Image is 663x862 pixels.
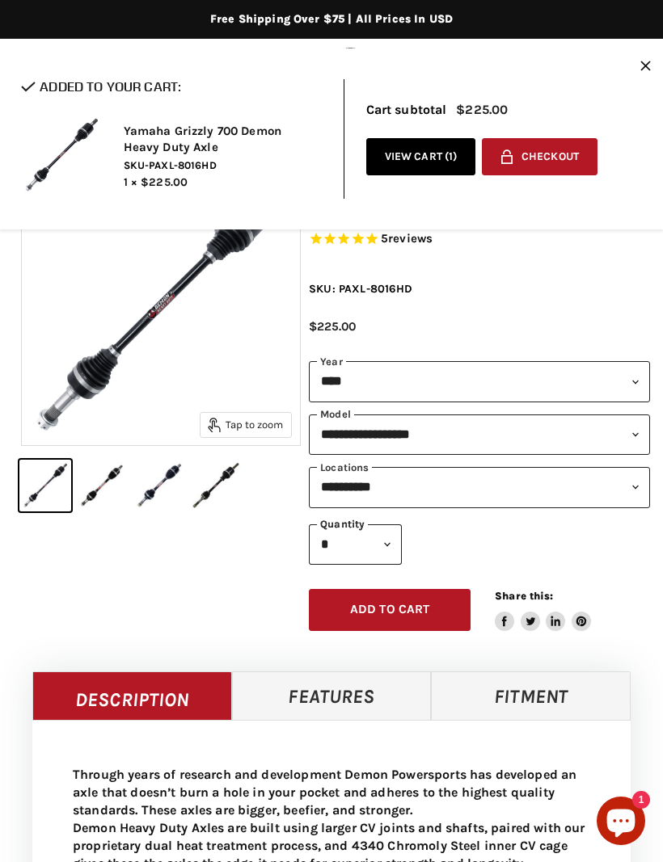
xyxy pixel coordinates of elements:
img: Yamaha Grizzly 700 Demon Heavy Duty Axle [21,115,102,196]
select: modal-name [309,414,650,455]
button: Tap to zoom [201,413,291,437]
span: 1 × [124,175,137,189]
img: IMAGE [22,168,299,445]
span: Add to cart [350,602,430,616]
button: IMAGE thumbnail [19,460,71,511]
span: Cart subtotal [366,102,447,117]
span: Tap to zoom [208,418,283,432]
button: IMAGE thumbnail [133,460,185,511]
button: Checkout [482,138,598,175]
button: Close [640,61,651,74]
h2: Yamaha Grizzly 700 Demon Heavy Duty Axle [124,124,320,155]
span: $225.00 [456,103,508,117]
select: keys [309,467,650,507]
span: 5 reviews [381,231,433,246]
a: Fitment [431,671,631,720]
span: reviews [388,231,433,246]
span: Share this: [495,590,553,602]
a: View cart (1) [366,138,476,175]
div: SKU: PAXL-8016HD [309,280,650,297]
a: $0.00 [585,46,663,82]
h2: Added to your cart: [21,79,319,94]
a: Description [32,671,232,720]
inbox-online-store-chat: Shopify online store chat [592,797,650,849]
select: year [309,361,650,402]
span: 1 [449,149,453,162]
button: IMAGE thumbnail [76,460,128,511]
span: SKU-PAXL-8016HD [124,158,320,173]
span: Checkout [522,150,579,163]
form: cart checkout [475,138,598,181]
img: Demon Powersports [276,45,388,82]
span: $225.00 [141,175,188,189]
a: Features [232,671,432,720]
select: Quantity [309,524,402,565]
span: Rated 4.6 out of 5 stars 5 reviews [309,231,650,248]
aside: Share this: [495,589,591,632]
button: IMAGE thumbnail [190,460,242,511]
button: Add to cart [309,589,471,632]
span: $225.00 [309,319,356,334]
